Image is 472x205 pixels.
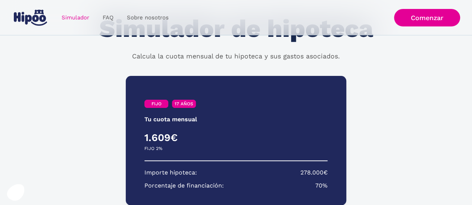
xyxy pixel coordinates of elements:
[144,181,224,190] p: Porcentaje de financiación:
[144,131,236,144] h4: 1.609€
[12,7,49,29] a: home
[120,10,175,25] a: Sobre nosotros
[315,181,328,190] p: 70%
[144,115,197,124] p: Tu cuota mensual
[394,9,460,26] a: Comenzar
[144,168,197,177] p: Importe hipoteca:
[96,10,120,25] a: FAQ
[132,52,340,61] p: Calcula la cuota mensual de tu hipoteca y sus gastos asociados.
[55,10,96,25] a: Simulador
[300,168,328,177] p: 278.000€
[144,100,168,108] a: FIJO
[99,15,373,42] h1: Simulador de hipoteca
[144,144,162,153] p: FIJO 2%
[172,100,196,108] a: 17 AÑOS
